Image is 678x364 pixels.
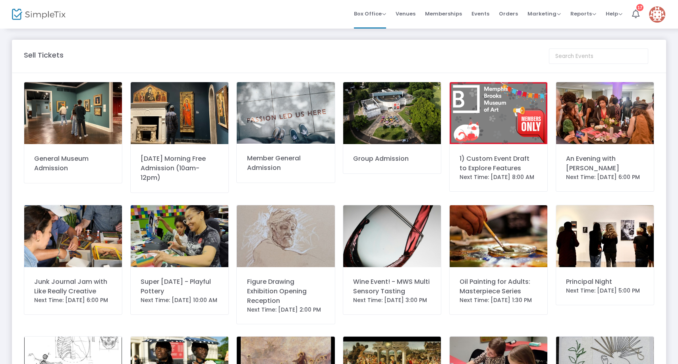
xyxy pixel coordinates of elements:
input: Search Events [549,48,648,64]
img: 638876708666704279Untitleddesign.png [450,82,547,144]
span: Venues [396,4,415,24]
div: [DATE] Morning Free Admission (10am-12pm) [141,154,218,183]
span: Box Office [354,10,386,17]
img: supersataug16.jpg [131,205,228,267]
img: 638458607791013569.png [237,82,334,144]
div: Group Admission [353,154,431,164]
m-panel-title: Sell Tickets [24,50,64,60]
div: Junk Journal Jam with Like Really Creative [34,277,112,296]
span: Reports [570,10,596,17]
div: Oil Painting for Adults: Masterpiece Series [460,277,537,296]
img: 3612310542560746538410739066308117450622664n.jpg [343,82,441,144]
div: Figure Drawing Exhibition Opening Reception [247,277,325,306]
span: Events [471,4,489,24]
div: Next Time: [DATE] 2:00 PM [247,306,325,314]
span: Marketing [527,10,561,17]
div: Next Time: [DATE] 5:00 PM [566,287,644,295]
div: 1) Custom Event Draft to Explore Features [460,154,537,173]
span: Orders [499,4,518,24]
img: 6388906568581996234.PortraitArtistFrankKocianMorrisMemphisTN-FrankMorris.jpg [237,205,334,267]
div: Next Time: [DATE] 10:00 AM [141,296,218,304]
div: Super [DATE] - Playful Pottery [141,277,218,296]
img: 63886467643094562101CB68BD-37F6-406F-8A4C-7F584288E27A.JPG [556,205,654,267]
img: IMG8039.JPG [24,82,122,144]
div: Next Time: [DATE] 3:00 PM [353,296,431,304]
div: 17 [636,4,643,11]
div: Next Time: [DATE] 1:30 PM [460,296,537,304]
span: Memberships [425,4,462,24]
span: Help [606,10,622,17]
img: Screenshot2025-03-24at10.42.00PM.png [343,205,441,267]
img: June2025CollageParty-03.jpg [24,205,122,267]
div: Member General Admission [247,154,325,173]
div: An Evening with [PERSON_NAME] [566,154,644,173]
img: 6388898947328296552.jpg [556,82,654,144]
div: Next Time: [DATE] 8:00 AM [460,173,537,181]
div: Principal Night [566,277,644,287]
div: Wine Event! - MWS Multi Sensory Tasting [353,277,431,296]
div: Next Time: [DATE] 6:00 PM [566,173,644,181]
div: Next Time: [DATE] 6:00 PM [34,296,112,304]
img: pexels-yigithan02-1108528.jpg [450,205,547,267]
div: General Museum Admission [34,154,112,173]
img: IMG2935.jpeg [131,82,228,144]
